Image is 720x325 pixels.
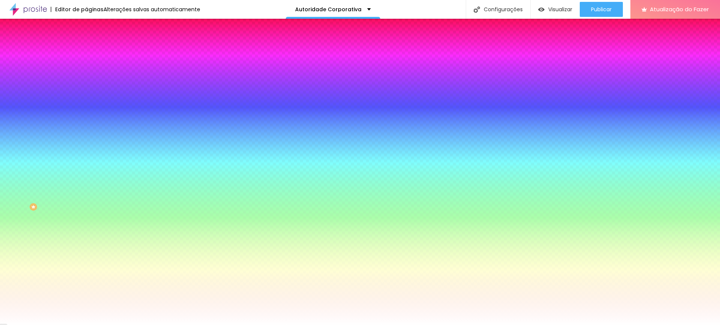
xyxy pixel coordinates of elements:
[650,5,709,13] font: Atualização do Fazer
[474,6,480,13] img: Ícone
[484,6,523,13] font: Configurações
[538,6,544,13] img: view-1.svg
[531,2,580,17] button: Visualizar
[548,6,572,13] font: Visualizar
[295,6,361,13] font: Autoridade Corporativa
[103,6,200,13] font: Alterações salvas automaticamente
[591,6,612,13] font: Publicar
[580,2,623,17] button: Publicar
[55,6,103,13] font: Editor de páginas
